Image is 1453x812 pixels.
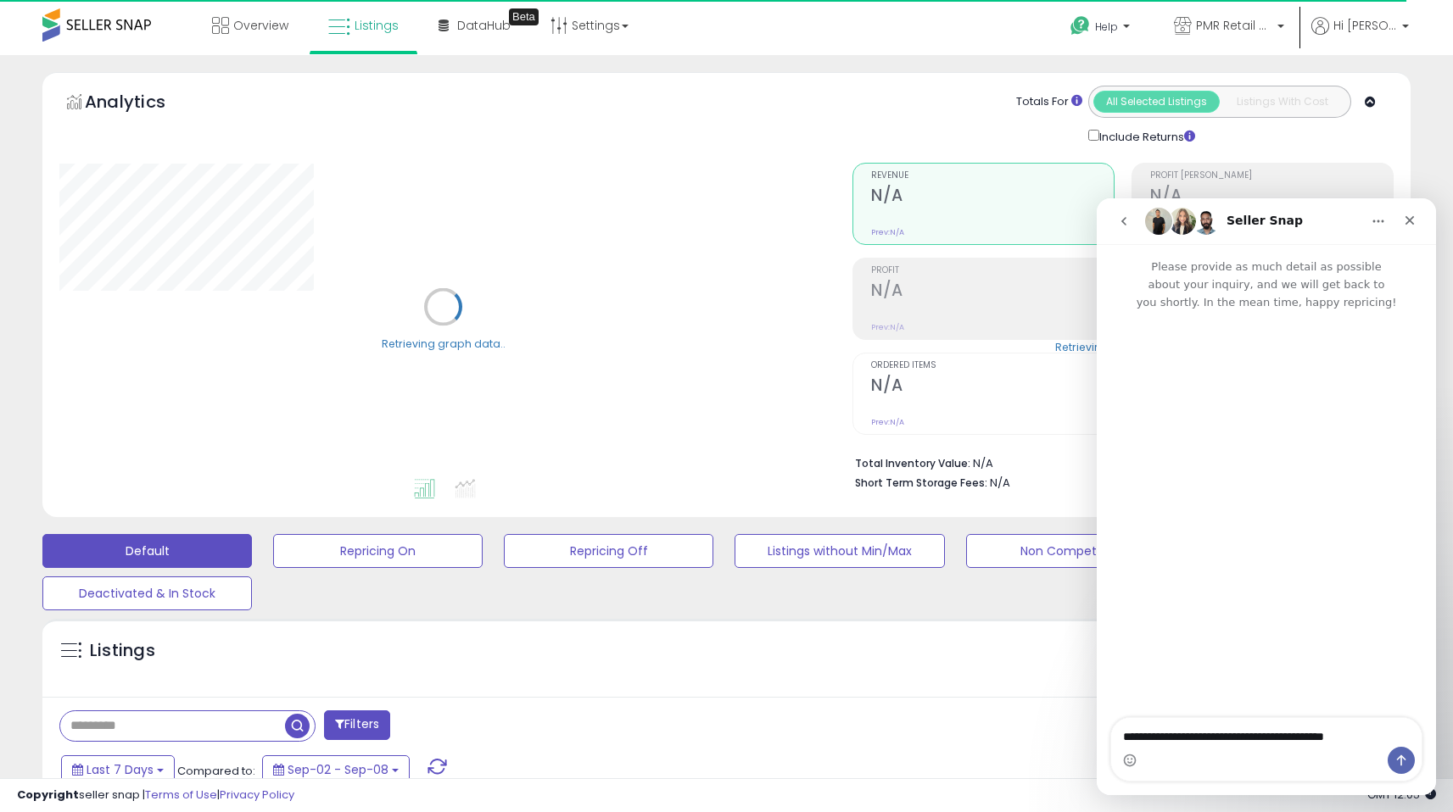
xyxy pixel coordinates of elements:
i: Get Help [1070,15,1091,36]
div: seller snap | | [17,787,294,804]
a: Privacy Policy [220,787,294,803]
a: Hi [PERSON_NAME] [1311,17,1409,55]
span: Hi [PERSON_NAME] [1333,17,1397,34]
button: Default [42,534,252,568]
button: Filters [324,710,390,740]
button: All Selected Listings [1093,91,1220,113]
button: Listings With Cost [1219,91,1345,113]
a: Help [1057,3,1147,55]
span: DataHub [457,17,511,34]
button: Non Competitive [966,534,1176,568]
span: Help [1095,19,1118,34]
button: Sep-02 - Sep-08 [262,755,410,784]
button: Repricing Off [504,534,713,568]
div: Include Returns [1076,126,1215,146]
h5: Listings [90,639,155,663]
div: Retrieving graph data.. [382,336,506,351]
span: Overview [233,17,288,34]
div: Retrieving aggregations.. [1055,339,1192,354]
div: Tooltip anchor [509,8,539,25]
div: Totals For [1016,94,1082,110]
span: Listings [355,17,399,34]
iframe: Intercom live chat [1097,198,1436,795]
span: Sep-02 - Sep-08 [288,761,388,778]
button: Repricing On [273,534,483,568]
button: Listings without Min/Max [735,534,944,568]
h5: Analytics [85,90,198,118]
span: PMR Retail USA LLC [1196,17,1272,34]
button: Last 7 Days [61,755,175,784]
span: Compared to: [177,763,255,779]
span: Last 7 Days [87,761,154,778]
strong: Copyright [17,787,79,803]
button: Deactivated & In Stock [42,576,252,610]
a: Terms of Use [145,787,217,803]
